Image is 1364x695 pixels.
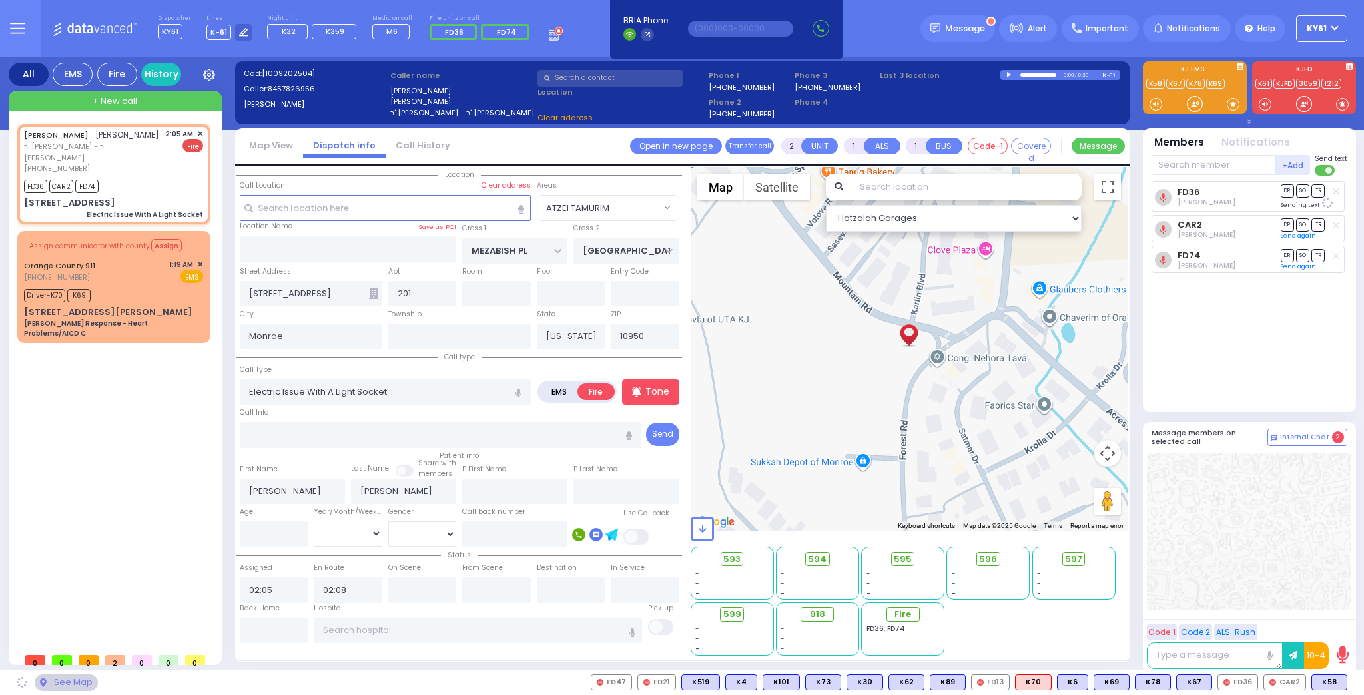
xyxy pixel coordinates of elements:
[314,603,343,614] label: Hospital
[67,289,91,302] span: K69
[1094,674,1130,690] div: BLS
[282,26,296,37] span: K32
[240,195,531,220] input: Search location here
[894,608,911,621] span: Fire
[577,383,615,400] label: Fire
[930,674,966,690] div: BLS
[326,26,344,37] span: K359
[888,674,924,690] div: K62
[611,309,621,320] label: ZIP
[1015,674,1052,690] div: ALS
[390,70,533,81] label: Caller name
[1296,249,1309,262] span: SO
[694,513,738,531] a: Open this area in Google Maps (opens a new window)
[244,83,386,95] label: Caller:
[537,180,557,191] label: Areas
[262,68,315,79] span: [1009202504]
[1011,138,1051,154] button: Covered
[197,259,203,270] span: ✕
[390,96,533,107] label: [PERSON_NAME]
[418,222,456,232] label: Save as POI
[185,655,205,665] span: 0
[386,26,398,37] span: M6
[49,180,73,193] span: CAR2
[795,70,876,81] span: Phone 3
[386,139,460,152] a: Call History
[24,196,115,210] div: [STREET_ADDRESS]
[781,579,785,588] span: -
[1152,429,1267,446] h5: Message members on selected call
[314,563,344,573] label: En Route
[240,365,272,375] label: Call Type
[369,288,378,299] span: Other building occupants
[930,674,966,690] div: K89
[35,674,97,691] div: See map
[1186,79,1205,89] a: K78
[681,674,720,690] div: K519
[801,138,838,154] button: UNIT
[1281,218,1294,231] span: DR
[952,588,956,598] span: -
[1255,79,1272,89] a: K61
[1094,488,1121,515] button: Drag Pegman onto the map to open Street View
[781,588,785,598] span: -
[864,138,900,154] button: ALS
[1281,232,1316,240] a: Send again
[1269,679,1276,686] img: red-radio-icon.svg
[1217,674,1258,690] div: FD36
[1178,220,1202,230] a: CAR2
[1307,23,1327,35] span: KY61
[390,85,533,97] label: [PERSON_NAME]
[1178,187,1200,197] a: FD36
[763,674,800,690] div: BLS
[462,223,486,234] label: Cross 1
[1296,184,1309,197] span: SO
[952,579,956,588] span: -
[240,464,278,475] label: First Name
[1176,674,1212,690] div: K67
[1086,23,1128,35] span: Important
[1296,79,1320,89] a: 3059
[695,634,699,644] span: -
[1178,230,1235,240] span: Isaac Friedman
[1304,642,1329,669] button: 10-4
[24,130,89,140] a: [PERSON_NAME]
[781,569,785,579] span: -
[268,83,315,94] span: 8457826956
[688,21,793,37] input: (000)000-00000
[851,174,1082,200] input: Search location
[805,674,841,690] div: K73
[537,563,577,573] label: Destination
[239,139,303,152] a: Map View
[1311,674,1347,690] div: K58
[1178,197,1235,207] span: Abraham Altman
[24,180,47,193] span: FD36
[1311,184,1325,197] span: TR
[29,241,150,251] span: Assign communicator with county
[597,679,603,686] img: red-radio-icon.svg
[723,553,741,566] span: 593
[95,129,159,140] span: [PERSON_NAME]
[695,588,699,598] span: -
[1135,674,1171,690] div: BLS
[847,674,883,690] div: BLS
[1281,262,1316,270] a: Send again
[462,464,506,475] label: P First Name
[695,569,699,579] span: -
[151,239,182,252] button: Assign
[537,87,705,98] label: Location
[1281,249,1294,262] span: DR
[1263,674,1306,690] div: CAR2
[1332,431,1344,443] span: 2
[1094,440,1121,467] button: Map camera controls
[611,266,649,277] label: Entry Code
[630,138,722,154] a: Open in new page
[1281,201,1335,209] span: Sending text
[1057,674,1088,690] div: K6
[695,579,699,588] span: -
[537,196,661,220] span: ATZEI TAMURIM
[388,563,421,573] label: On Scene
[537,195,679,220] span: ATZEI TAMURIM
[445,27,464,37] span: FD36
[725,674,757,690] div: K4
